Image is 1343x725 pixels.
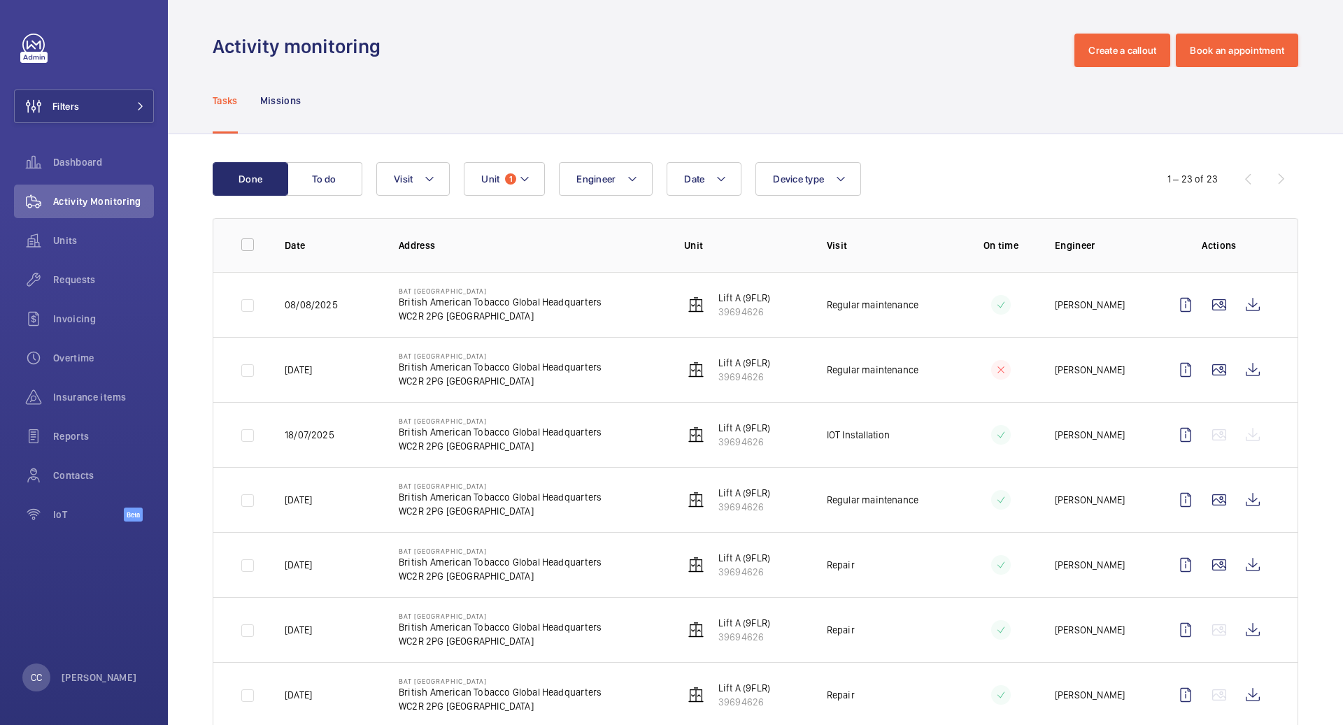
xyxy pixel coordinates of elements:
p: WC2R 2PG [GEOGRAPHIC_DATA] [399,504,602,518]
p: Repair [827,688,855,702]
p: BAT [GEOGRAPHIC_DATA] [399,352,602,360]
p: [DATE] [285,363,312,377]
p: [PERSON_NAME] [1055,493,1125,507]
p: Repair [827,623,855,637]
p: [PERSON_NAME] [1055,688,1125,702]
span: Units [53,234,154,247]
p: British American Tobacco Global Headquarters [399,555,602,569]
p: WC2R 2PG [GEOGRAPHIC_DATA] [399,699,602,713]
button: Book an appointment [1176,34,1298,67]
img: elevator.svg [688,491,704,508]
p: 39694626 [718,695,770,709]
p: WC2R 2PG [GEOGRAPHIC_DATA] [399,309,602,323]
p: British American Tobacco Global Headquarters [399,295,602,309]
p: Regular maintenance [827,363,918,377]
span: Insurance items [53,390,154,404]
span: 1 [505,173,516,185]
p: Actions [1169,238,1270,252]
p: Tasks [213,94,238,108]
button: Filters [14,89,154,123]
p: [DATE] [285,558,312,572]
p: Engineer [1055,238,1146,252]
p: Regular maintenance [827,493,918,507]
p: British American Tobacco Global Headquarters [399,360,602,374]
p: On time [969,238,1032,252]
p: 08/08/2025 [285,298,338,312]
p: BAT [GEOGRAPHIC_DATA] [399,417,602,425]
p: BAT [GEOGRAPHIC_DATA] [399,612,602,620]
span: Filters [52,99,79,113]
p: Lift A (9FLR) [718,681,770,695]
p: BAT [GEOGRAPHIC_DATA] [399,677,602,685]
span: Beta [124,508,143,522]
p: [PERSON_NAME] [1055,623,1125,637]
p: 39694626 [718,435,770,449]
button: Engineer [559,162,653,196]
span: Reports [53,429,154,443]
span: Device type [773,173,824,185]
p: [DATE] [285,623,312,637]
p: [DATE] [285,493,312,507]
p: BAT [GEOGRAPHIC_DATA] [399,287,602,295]
img: elevator.svg [688,622,704,638]
span: Activity Monitoring [53,194,154,208]
img: elevator.svg [688,361,704,378]
span: Visit [394,173,413,185]
p: 18/07/2025 [285,428,334,442]
p: Date [285,238,376,252]
img: elevator.svg [688,296,704,313]
span: Date [684,173,704,185]
button: Date [667,162,741,196]
p: Visit [827,238,947,252]
p: 39694626 [718,370,770,384]
p: Lift A (9FLR) [718,486,770,500]
p: [PERSON_NAME] [1055,428,1125,442]
p: Lift A (9FLR) [718,291,770,305]
p: IOT Installation [827,428,890,442]
p: Lift A (9FLR) [718,551,770,565]
p: [PERSON_NAME] [62,670,137,684]
p: WC2R 2PG [GEOGRAPHIC_DATA] [399,634,602,648]
p: [PERSON_NAME] [1055,558,1125,572]
p: 39694626 [718,630,770,644]
span: Invoicing [53,312,154,326]
button: Device type [755,162,861,196]
button: To do [287,162,362,196]
span: Engineer [576,173,616,185]
p: Lift A (9FLR) [718,616,770,630]
img: elevator.svg [688,687,704,703]
p: [DATE] [285,688,312,702]
button: Visit [376,162,450,196]
span: Overtime [53,351,154,365]
button: Unit1 [464,162,545,196]
span: IoT [53,508,124,522]
img: elevator.svg [688,426,704,443]
p: British American Tobacco Global Headquarters [399,685,602,699]
span: Unit [481,173,499,185]
button: Done [213,162,288,196]
p: WC2R 2PG [GEOGRAPHIC_DATA] [399,569,602,583]
p: British American Tobacco Global Headquarters [399,490,602,504]
img: elevator.svg [688,557,704,573]
p: Lift A (9FLR) [718,421,770,435]
p: 39694626 [718,305,770,319]
span: Contacts [53,468,154,482]
p: 39694626 [718,565,770,579]
span: Dashboard [53,155,154,169]
p: Missions [260,94,301,108]
div: 1 – 23 of 23 [1167,172,1218,186]
p: Address [399,238,662,252]
p: Unit [684,238,804,252]
p: British American Tobacco Global Headquarters [399,425,602,439]
p: WC2R 2PG [GEOGRAPHIC_DATA] [399,439,602,453]
h1: Activity monitoring [213,34,389,59]
p: Regular maintenance [827,298,918,312]
p: [PERSON_NAME] [1055,363,1125,377]
p: Repair [827,558,855,572]
button: Create a callout [1074,34,1170,67]
p: [PERSON_NAME] [1055,298,1125,312]
p: 39694626 [718,500,770,514]
p: BAT [GEOGRAPHIC_DATA] [399,547,602,555]
p: WC2R 2PG [GEOGRAPHIC_DATA] [399,374,602,388]
p: British American Tobacco Global Headquarters [399,620,602,634]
